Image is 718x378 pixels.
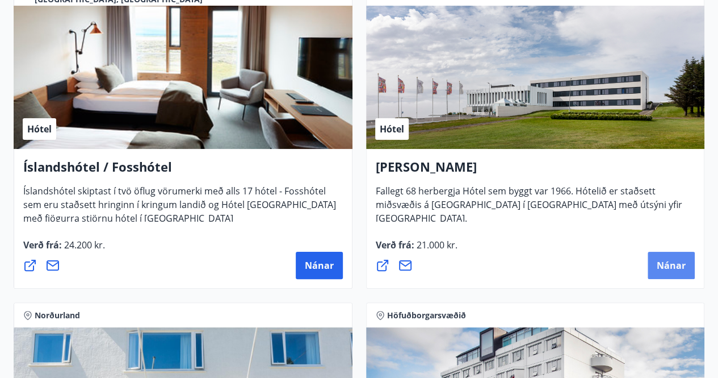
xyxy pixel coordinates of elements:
span: 24.200 kr. [62,239,105,251]
span: Nánar [305,259,334,272]
span: 21.000 kr. [414,239,457,251]
span: Höfuðborgarsvæðið [387,310,466,321]
h4: [PERSON_NAME] [376,158,695,184]
span: Íslandshótel skiptast í tvö öflug vörumerki með alls 17 hótel - Fosshótel sem eru staðsett hringi... [23,185,336,234]
h4: Íslandshótel / Fosshótel [23,158,343,184]
button: Nánar [648,252,695,279]
span: Nánar [657,259,686,272]
span: Hótel [380,123,404,135]
span: Norðurland [35,310,80,321]
span: Hótel [27,123,52,135]
span: Verð frá : [23,239,105,260]
span: Fallegt 68 herbergja Hótel sem byggt var 1966. Hótelið er staðsett miðsvæðis á [GEOGRAPHIC_DATA] ... [376,185,682,234]
button: Nánar [296,252,343,279]
span: Verð frá : [376,239,457,260]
